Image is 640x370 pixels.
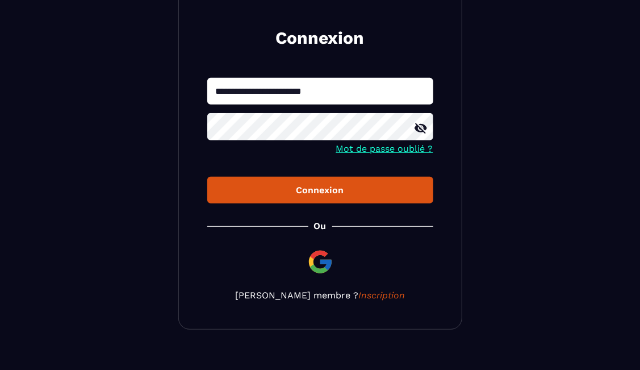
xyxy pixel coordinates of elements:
[307,248,334,276] img: google
[216,185,424,196] div: Connexion
[314,221,327,231] p: Ou
[207,177,433,203] button: Connexion
[358,290,405,301] a: Inscription
[221,27,420,49] h2: Connexion
[207,290,433,301] p: [PERSON_NAME] membre ?
[336,143,433,154] a: Mot de passe oublié ?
